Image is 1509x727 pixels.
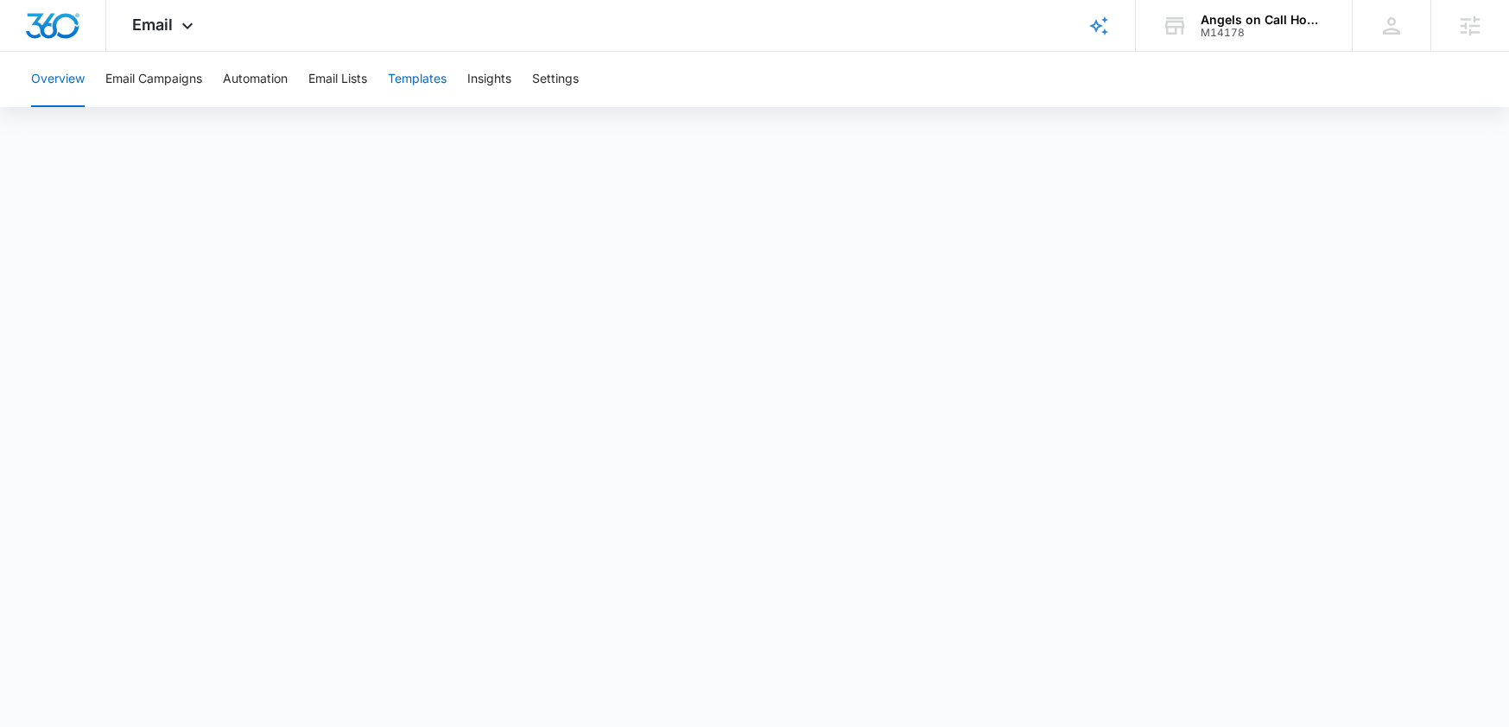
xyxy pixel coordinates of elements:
[467,52,511,107] button: Insights
[223,52,288,107] button: Automation
[132,16,173,34] span: Email
[1201,13,1327,27] div: account name
[308,52,367,107] button: Email Lists
[105,52,202,107] button: Email Campaigns
[31,52,85,107] button: Overview
[388,52,447,107] button: Templates
[532,52,579,107] button: Settings
[1201,27,1327,39] div: account id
